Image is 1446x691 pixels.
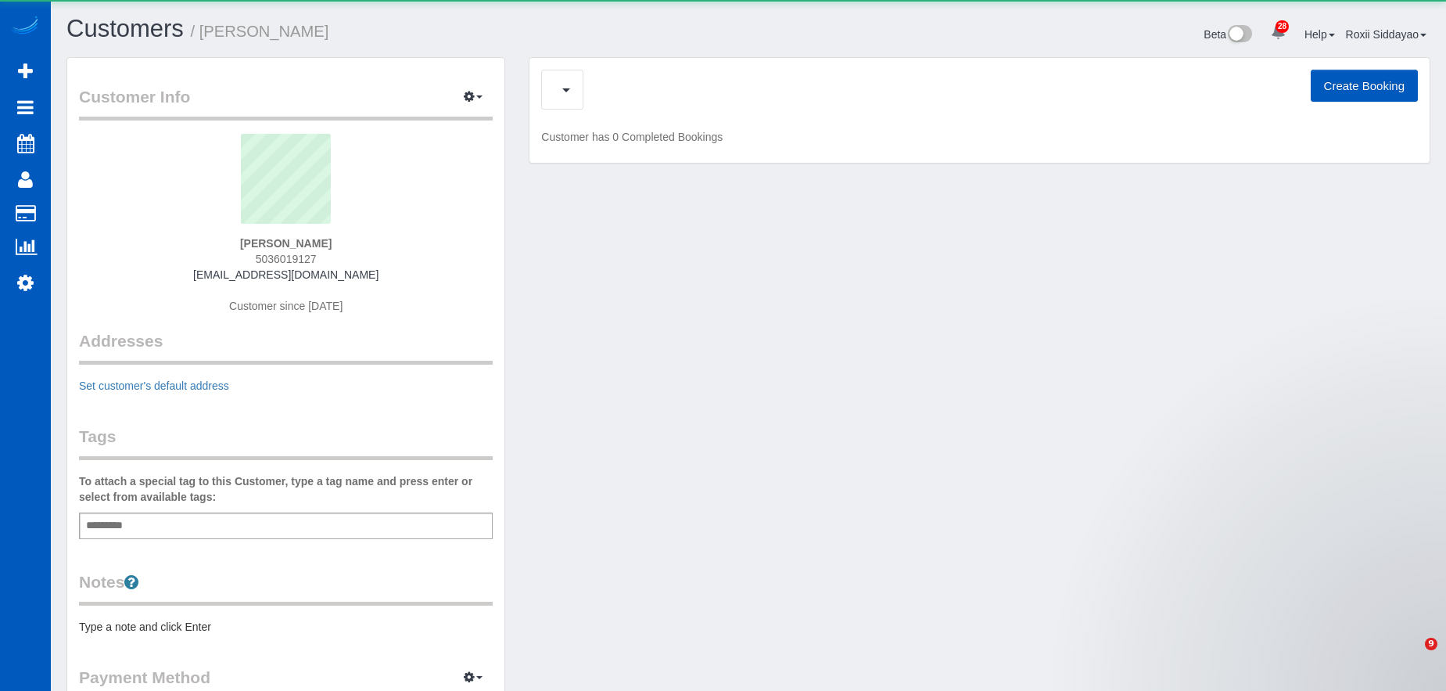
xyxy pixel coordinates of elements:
[66,15,184,42] a: Customers
[79,85,493,121] legend: Customer Info
[541,129,1418,145] p: Customer has 0 Completed Bookings
[229,300,343,312] span: Customer since [DATE]
[191,23,329,40] small: / [PERSON_NAME]
[1311,70,1418,103] button: Create Booking
[79,380,229,392] a: Set customer's default address
[1276,20,1289,33] span: 28
[79,619,493,635] pre: Type a note and click Enter
[240,237,332,250] strong: [PERSON_NAME]
[1393,638,1430,675] iframe: Intercom live chat
[193,268,379,281] a: [EMAIL_ADDRESS][DOMAIN_NAME]
[79,425,493,460] legend: Tags
[1425,638,1437,650] span: 9
[1263,16,1294,50] a: 28
[1226,25,1252,45] img: New interface
[256,253,317,265] span: 5036019127
[9,16,41,38] img: Automaid Logo
[79,473,493,505] label: To attach a special tag to this Customer, type a tag name and press enter or select from availabl...
[1204,28,1252,41] a: Beta
[1304,28,1335,41] a: Help
[79,570,493,606] legend: Notes
[1346,28,1426,41] a: Roxii Siddayao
